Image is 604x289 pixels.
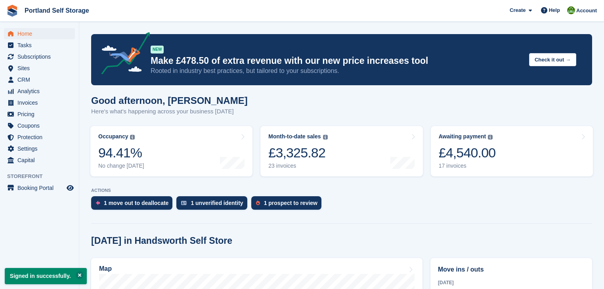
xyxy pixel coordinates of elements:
[17,40,65,51] span: Tasks
[529,53,576,66] button: Check it out →
[4,155,75,166] a: menu
[260,126,422,176] a: Month-to-date sales £3,325.82 23 invoices
[104,200,168,206] div: 1 move out to deallocate
[17,51,65,62] span: Subscriptions
[4,97,75,108] a: menu
[268,145,327,161] div: £3,325.82
[17,86,65,97] span: Analytics
[151,46,164,54] div: NEW
[4,74,75,85] a: menu
[7,172,79,180] span: Storefront
[268,133,321,140] div: Month-to-date sales
[98,145,144,161] div: 94.41%
[181,201,187,205] img: verify_identity-adf6edd0f0f0b5bbfe63781bf79b02c33cf7c696d77639b501bdc392416b5a36.svg
[439,145,496,161] div: £4,540.00
[98,133,128,140] div: Occupancy
[4,182,75,193] a: menu
[96,201,100,205] img: move_outs_to_deallocate_icon-f764333ba52eb49d3ac5e1228854f67142a1ed5810a6f6cc68b1a99e826820c5.svg
[90,126,252,176] a: Occupancy 94.41% No change [DATE]
[191,200,243,206] div: 1 unverified identity
[91,107,248,116] p: Here's what's happening across your business [DATE]
[6,5,18,17] img: stora-icon-8386f47178a22dfd0bd8f6a31ec36ba5ce8667c1dd55bd0f319d3a0aa187defe.svg
[17,143,65,154] span: Settings
[17,132,65,143] span: Protection
[4,86,75,97] a: menu
[17,155,65,166] span: Capital
[4,120,75,131] a: menu
[323,135,328,140] img: icon-info-grey-7440780725fd019a000dd9b08b2336e03edf1995a4989e88bcd33f0948082b44.svg
[176,196,251,214] a: 1 unverified identity
[98,163,144,169] div: No change [DATE]
[576,7,597,15] span: Account
[17,74,65,85] span: CRM
[438,279,585,286] div: [DATE]
[17,109,65,120] span: Pricing
[4,51,75,62] a: menu
[439,163,496,169] div: 17 invoices
[21,4,92,17] a: Portland Self Storage
[130,135,135,140] img: icon-info-grey-7440780725fd019a000dd9b08b2336e03edf1995a4989e88bcd33f0948082b44.svg
[91,196,176,214] a: 1 move out to deallocate
[4,40,75,51] a: menu
[5,268,87,284] p: Signed in successfully.
[91,188,592,193] p: ACTIONS
[438,265,585,274] h2: Move ins / outs
[151,55,523,67] p: Make £478.50 of extra revenue with our new price increases tool
[17,182,65,193] span: Booking Portal
[91,235,232,246] h2: [DATE] in Handsworth Self Store
[268,163,327,169] div: 23 invoices
[17,120,65,131] span: Coupons
[17,97,65,108] span: Invoices
[431,126,593,176] a: Awaiting payment £4,540.00 17 invoices
[17,63,65,74] span: Sites
[65,183,75,193] a: Preview store
[4,132,75,143] a: menu
[251,196,325,214] a: 1 prospect to review
[4,143,75,154] a: menu
[151,67,523,75] p: Rooted in industry best practices, but tailored to your subscriptions.
[4,63,75,74] a: menu
[91,95,248,106] h1: Good afternoon, [PERSON_NAME]
[549,6,560,14] span: Help
[264,200,317,206] div: 1 prospect to review
[256,201,260,205] img: prospect-51fa495bee0391a8d652442698ab0144808aea92771e9ea1ae160a38d050c398.svg
[488,135,493,140] img: icon-info-grey-7440780725fd019a000dd9b08b2336e03edf1995a4989e88bcd33f0948082b44.svg
[439,133,486,140] div: Awaiting payment
[567,6,575,14] img: Sue Wolfendale
[4,109,75,120] a: menu
[510,6,526,14] span: Create
[95,32,150,77] img: price-adjustments-announcement-icon-8257ccfd72463d97f412b2fc003d46551f7dbcb40ab6d574587a9cd5c0d94...
[99,265,112,272] h2: Map
[17,28,65,39] span: Home
[4,28,75,39] a: menu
